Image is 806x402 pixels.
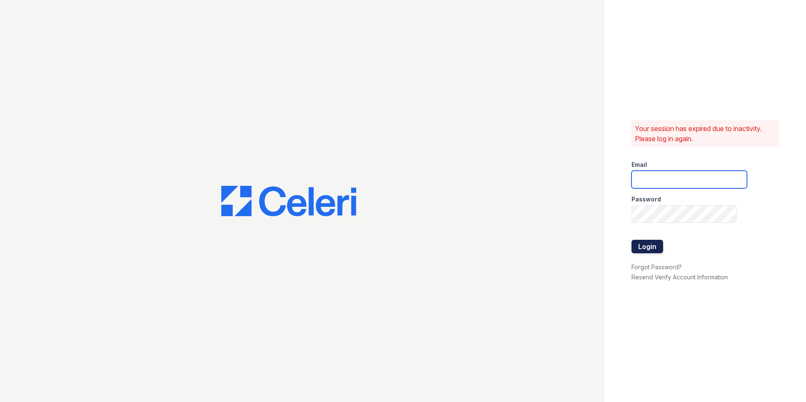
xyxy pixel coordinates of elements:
[631,195,661,204] label: Password
[631,273,728,281] a: Resend Verify Account Information
[631,240,663,253] button: Login
[631,263,682,271] a: Forgot Password?
[635,123,776,144] p: Your session has expired due to inactivity. Please log in again.
[631,161,647,169] label: Email
[221,186,356,216] img: CE_Logo_Blue-a8612792a0a2168367f1c8372b55b34899dd931a85d93a1a3d3e32e68fde9ad4.png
